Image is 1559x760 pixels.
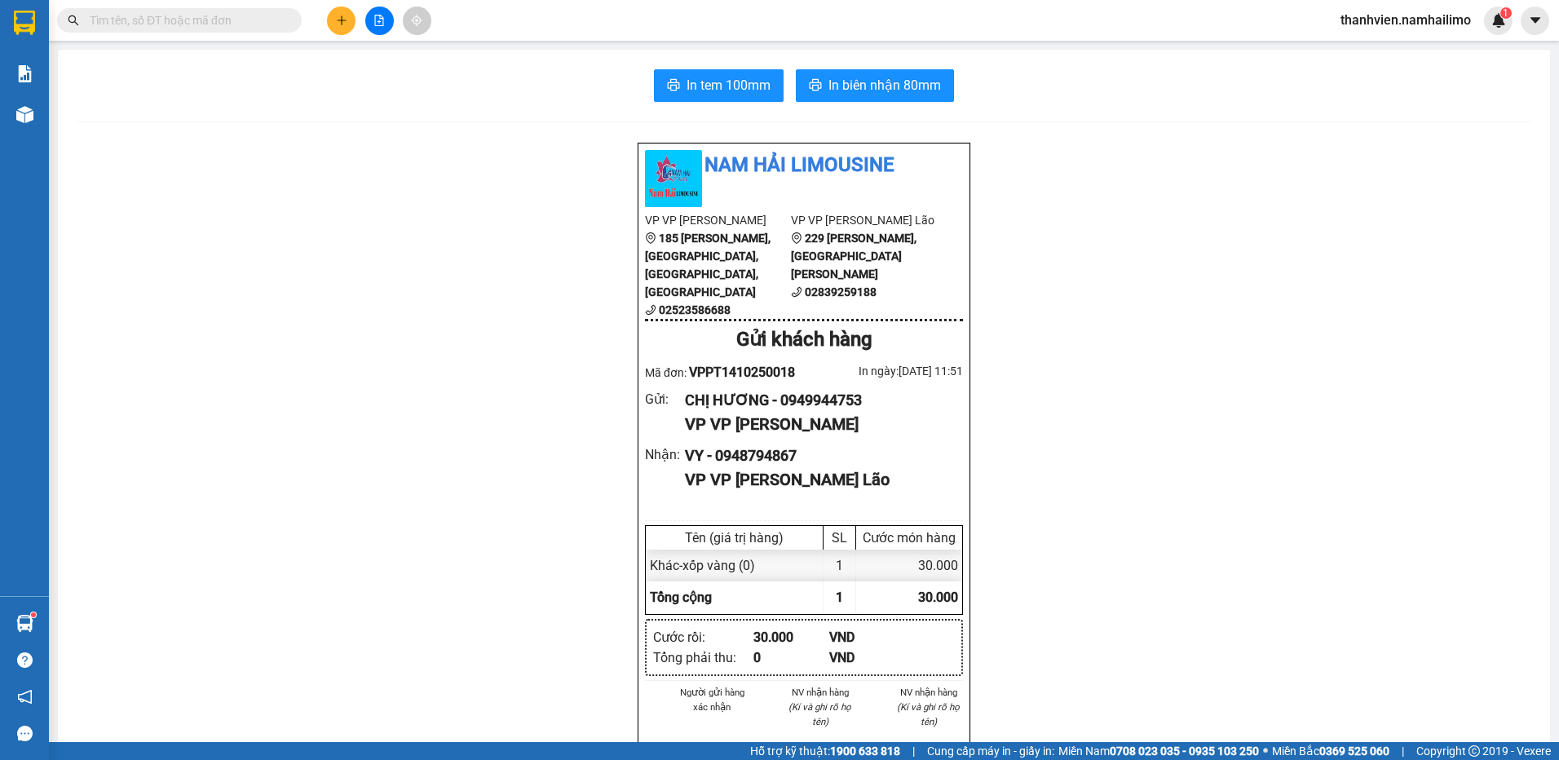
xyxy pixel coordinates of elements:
span: 1 [1503,7,1508,19]
strong: 1900 633 818 [830,745,900,758]
div: 0 [753,647,829,668]
span: | [912,742,915,760]
img: logo-vxr [14,11,35,35]
button: aim [403,7,431,35]
span: copyright [1468,745,1480,757]
button: plus [327,7,356,35]
button: caret-down [1521,7,1549,35]
img: logo.jpg [645,150,702,207]
sup: 1 [1500,7,1512,19]
div: Tên (giá trị hàng) [650,530,819,546]
span: Tổng cộng [650,590,712,605]
div: Gửi : [645,389,685,409]
b: 229 [PERSON_NAME], [GEOGRAPHIC_DATA][PERSON_NAME] [791,232,916,281]
span: thanhvien.namhailimo [1327,10,1484,30]
span: printer [667,78,680,94]
span: In tem 100mm [687,75,771,95]
button: printerIn tem 100mm [654,69,784,102]
b: 185 [PERSON_NAME], [GEOGRAPHIC_DATA], [GEOGRAPHIC_DATA], [GEOGRAPHIC_DATA] [645,232,771,298]
span: In biên nhận 80mm [828,75,941,95]
span: printer [809,78,822,94]
span: aim [411,15,422,26]
div: Cước rồi : [653,627,753,647]
span: plus [336,15,347,26]
div: VP VP [PERSON_NAME] Lão [685,467,950,493]
span: Khác - xốp vàng (0) [650,558,755,573]
div: Nhận : [645,444,685,465]
span: | [1402,742,1404,760]
span: environment [645,232,656,244]
span: phone [645,304,656,316]
li: VP VP [PERSON_NAME] [645,211,791,229]
input: Tìm tên, số ĐT hoặc mã đơn [90,11,282,29]
div: Mã đơn: [645,362,804,382]
div: Gửi khách hàng [645,325,963,356]
img: icon-new-feature [1491,13,1506,28]
span: Miền Bắc [1272,742,1389,760]
div: SL [828,530,851,546]
span: 30.000 [918,590,958,605]
i: (Kí và ghi rõ họ tên) [788,701,851,727]
div: VY - 0948794867 [685,444,950,467]
span: search [68,15,79,26]
img: warehouse-icon [16,106,33,123]
div: VP VP [PERSON_NAME] [685,412,950,437]
span: notification [17,689,33,705]
strong: 0708 023 035 - 0935 103 250 [1110,745,1259,758]
div: 30.000 [856,550,962,581]
span: VPPT1410250018 [689,365,795,380]
span: environment [791,232,802,244]
div: VND [829,647,905,668]
span: 1 [836,590,843,605]
li: NV nhận hàng [786,685,855,700]
span: message [17,726,33,741]
button: printerIn biên nhận 80mm [796,69,954,102]
span: Miền Nam [1058,742,1259,760]
b: 02523586688 [659,303,731,316]
span: Hỗ trợ kỹ thuật: [750,742,900,760]
span: question-circle [17,652,33,668]
span: caret-down [1528,13,1543,28]
b: 02839259188 [805,285,877,298]
div: Tổng phải thu : [653,647,753,668]
span: file-add [373,15,385,26]
li: VP VP [PERSON_NAME] Lão [791,211,937,229]
span: phone [791,286,802,298]
div: 1 [824,550,856,581]
div: CHỊ HƯƠNG - 0949944753 [685,389,950,412]
img: warehouse-icon [16,615,33,632]
sup: 1 [31,612,36,617]
li: Người gửi hàng xác nhận [678,685,747,714]
span: ⚪️ [1263,748,1268,754]
div: Cước món hàng [860,530,958,546]
li: NV nhận hàng [894,685,963,700]
li: Nam Hải Limousine [645,150,963,181]
span: Cung cấp máy in - giấy in: [927,742,1054,760]
div: VND [829,627,905,647]
img: solution-icon [16,65,33,82]
div: In ngày: [DATE] 11:51 [804,362,963,380]
div: 30.000 [753,627,829,647]
button: file-add [365,7,394,35]
strong: 0369 525 060 [1319,745,1389,758]
i: (Kí và ghi rõ họ tên) [897,701,960,727]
